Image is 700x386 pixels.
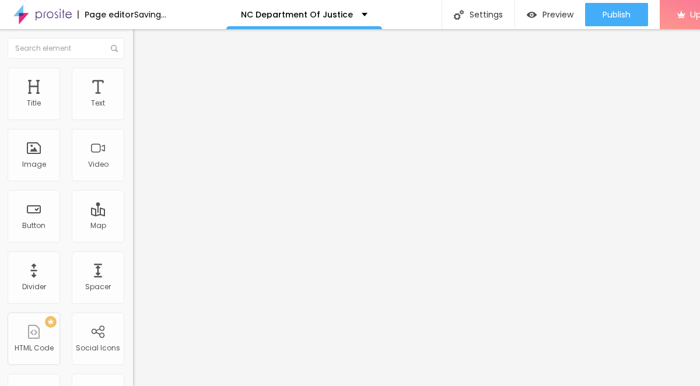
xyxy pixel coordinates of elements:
[603,10,631,19] span: Publish
[134,10,166,19] div: Saving...
[22,283,46,291] div: Divider
[542,10,573,19] span: Preview
[15,344,54,352] div: HTML Code
[90,222,106,230] div: Map
[78,10,134,19] div: Page editor
[515,3,585,26] button: Preview
[111,45,118,52] img: Icone
[22,222,45,230] div: Button
[22,160,46,169] div: Image
[88,160,108,169] div: Video
[527,10,537,20] img: view-1.svg
[76,344,120,352] div: Social Icons
[27,99,41,107] div: Title
[91,99,105,107] div: Text
[8,38,124,59] input: Search element
[85,283,111,291] div: Spacer
[241,10,353,19] p: NC Department Of Justice
[585,3,648,26] button: Publish
[454,10,464,20] img: Icone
